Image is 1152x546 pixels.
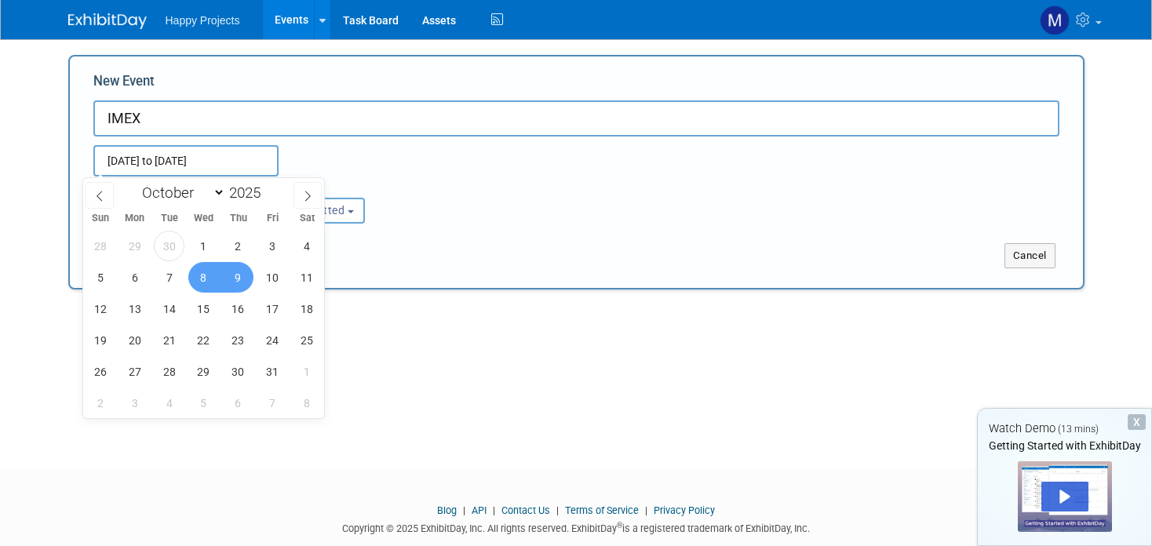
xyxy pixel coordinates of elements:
[256,213,290,224] span: Fri
[257,356,288,387] span: October 31, 2025
[85,262,115,293] span: October 5, 2025
[154,231,184,261] span: September 30, 2025
[154,388,184,418] span: November 4, 2025
[221,213,256,224] span: Thu
[641,504,651,516] span: |
[223,325,253,355] span: October 23, 2025
[85,293,115,324] span: October 12, 2025
[119,356,150,387] span: October 27, 2025
[459,504,469,516] span: |
[978,438,1151,453] div: Getting Started with ExhibitDay
[223,231,253,261] span: October 2, 2025
[292,325,323,355] span: October 25, 2025
[135,183,225,202] select: Month
[1004,243,1055,268] button: Cancel
[119,293,150,324] span: October 13, 2025
[93,72,155,96] label: New Event
[292,231,323,261] span: October 4, 2025
[257,262,288,293] span: October 10, 2025
[166,14,240,27] span: Happy Projects
[1128,414,1146,430] div: Dismiss
[257,325,288,355] span: October 24, 2025
[223,262,253,293] span: October 9, 2025
[85,356,115,387] span: October 26, 2025
[292,356,323,387] span: November 1, 2025
[257,388,288,418] span: November 7, 2025
[188,325,219,355] span: October 22, 2025
[154,262,184,293] span: October 7, 2025
[93,100,1059,136] input: Name of Trade Show / Conference
[292,388,323,418] span: November 8, 2025
[85,325,115,355] span: October 19, 2025
[472,504,487,516] a: API
[119,262,150,293] span: October 6, 2025
[154,356,184,387] span: October 28, 2025
[188,356,219,387] span: October 29, 2025
[119,231,150,261] span: September 29, 2025
[223,293,253,324] span: October 16, 2025
[565,504,639,516] a: Terms of Service
[292,262,323,293] span: October 11, 2025
[118,213,152,224] span: Mon
[188,231,219,261] span: October 1, 2025
[258,177,399,197] div: Participation:
[188,293,219,324] span: October 15, 2025
[93,145,279,177] input: Start Date - End Date
[1040,5,1070,35] img: Melissa Beltran
[978,420,1151,437] div: Watch Demo
[187,213,221,224] span: Wed
[1058,424,1099,435] span: (13 mins)
[188,262,219,293] span: October 8, 2025
[552,504,563,516] span: |
[154,325,184,355] span: October 21, 2025
[437,504,457,516] a: Blog
[225,184,272,202] input: Year
[257,231,288,261] span: October 3, 2025
[85,388,115,418] span: November 2, 2025
[93,177,235,197] div: Attendance / Format:
[290,213,325,224] span: Sat
[489,504,499,516] span: |
[1041,482,1088,511] div: Play
[83,213,118,224] span: Sun
[188,388,219,418] span: November 5, 2025
[152,213,187,224] span: Tue
[257,293,288,324] span: October 17, 2025
[119,325,150,355] span: October 20, 2025
[223,356,253,387] span: October 30, 2025
[223,388,253,418] span: November 6, 2025
[85,231,115,261] span: September 28, 2025
[617,521,622,530] sup: ®
[154,293,184,324] span: October 14, 2025
[119,388,150,418] span: November 3, 2025
[654,504,715,516] a: Privacy Policy
[68,13,147,29] img: ExhibitDay
[501,504,550,516] a: Contact Us
[292,293,323,324] span: October 18, 2025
